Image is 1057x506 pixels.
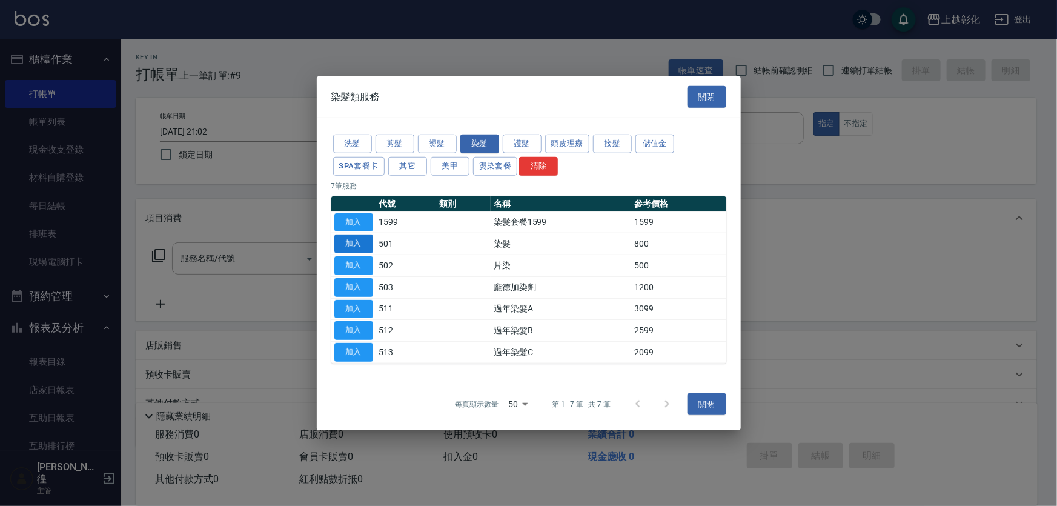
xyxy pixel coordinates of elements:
[334,213,373,231] button: 加入
[376,233,436,255] td: 501
[631,255,726,276] td: 500
[388,157,427,176] button: 其它
[631,276,726,298] td: 1200
[334,299,373,318] button: 加入
[334,343,373,362] button: 加入
[593,135,632,153] button: 接髮
[376,135,414,153] button: 剪髮
[631,211,726,233] td: 1599
[631,320,726,342] td: 2599
[418,135,457,153] button: 燙髮
[460,135,499,153] button: 染髮
[331,91,380,103] span: 染髮類服務
[331,180,726,191] p: 7 筆服務
[376,341,436,363] td: 513
[519,157,558,176] button: 清除
[376,211,436,233] td: 1599
[376,298,436,320] td: 511
[688,85,726,108] button: 關閉
[334,256,373,275] button: 加入
[491,298,631,320] td: 過年染髮A
[376,255,436,276] td: 502
[455,399,499,410] p: 每頁顯示數量
[334,278,373,297] button: 加入
[376,320,436,342] td: 512
[491,211,631,233] td: 染髮套餐1599
[473,157,518,176] button: 燙染套餐
[436,196,491,211] th: 類別
[491,320,631,342] td: 過年染髮B
[491,255,631,276] td: 片染
[491,341,631,363] td: 過年染髮C
[491,276,631,298] td: 龐德加染劑
[334,321,373,340] button: 加入
[334,235,373,253] button: 加入
[631,233,726,255] td: 800
[491,196,631,211] th: 名稱
[431,157,469,176] button: 美甲
[631,196,726,211] th: 參考價格
[545,135,590,153] button: 頭皮理療
[631,341,726,363] td: 2099
[503,135,542,153] button: 護髮
[376,196,436,211] th: 代號
[631,298,726,320] td: 3099
[376,276,436,298] td: 503
[333,157,385,176] button: SPA套餐卡
[688,393,726,415] button: 關閉
[635,135,674,153] button: 儲值金
[491,233,631,255] td: 染髮
[552,399,611,410] p: 第 1–7 筆 共 7 筆
[503,388,532,421] div: 50
[333,135,372,153] button: 洗髮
